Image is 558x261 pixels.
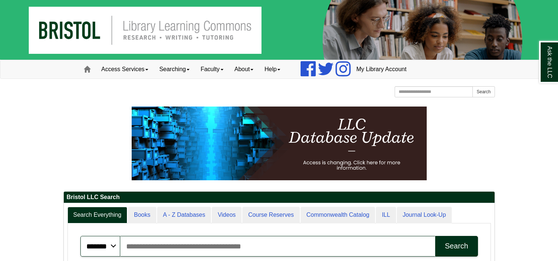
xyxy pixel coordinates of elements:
[195,60,229,79] a: Faculty
[259,60,286,79] a: Help
[64,192,495,203] h2: Bristol LLC Search
[435,236,478,257] button: Search
[132,107,427,180] img: HTML tutorial
[445,242,468,250] div: Search
[157,207,211,223] a: A - Z Databases
[301,207,375,223] a: Commonwealth Catalog
[67,207,128,223] a: Search Everything
[128,207,156,223] a: Books
[397,207,452,223] a: Journal Look-Up
[154,60,195,79] a: Searching
[242,207,300,223] a: Course Reserves
[212,207,242,223] a: Videos
[472,86,495,97] button: Search
[351,60,412,79] a: My Library Account
[96,60,154,79] a: Access Services
[229,60,259,79] a: About
[376,207,396,223] a: ILL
